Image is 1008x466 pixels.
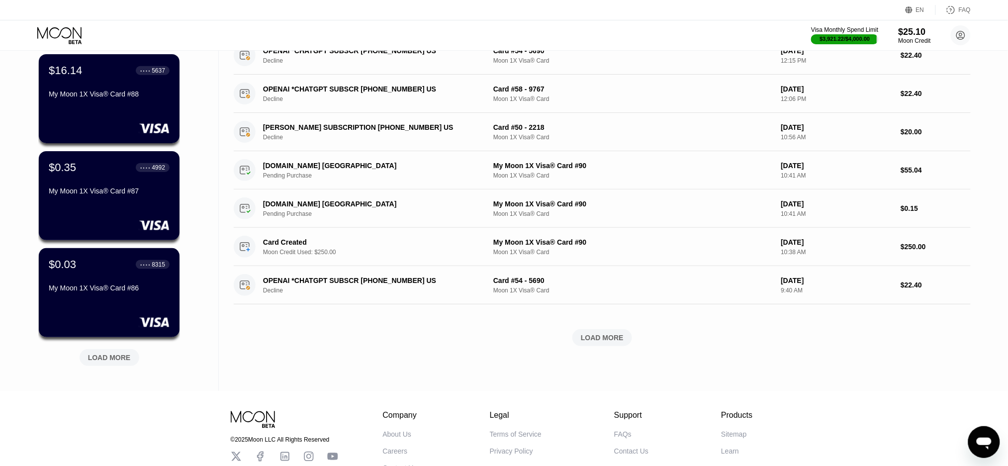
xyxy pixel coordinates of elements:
div: Moon 1X Visa® Card [493,57,773,64]
div: $0.35 [49,161,76,174]
div: Sitemap [721,431,746,439]
div: 10:56 AM [781,134,893,141]
div: $25.10 [899,27,931,37]
div: $25.10Moon Credit [899,27,931,44]
div: Moon 1X Visa® Card [493,287,773,294]
div: Products [721,411,752,420]
div: Card #50 - 2218 [493,123,773,131]
div: Moon 1X Visa® Card [493,172,773,179]
div: EN [916,6,924,13]
div: FAQs [614,431,632,439]
div: [PERSON_NAME] SUBSCRIPTION [PHONE_NUMBER] USDeclineCard #50 - 2218Moon 1X Visa® Card[DATE]10:56 A... [234,113,971,151]
div: [DATE] [781,162,893,170]
div: Terms of Service [490,431,542,439]
div: Contact Us [614,448,648,456]
div: OPENAI *CHATGPT SUBSCR [PHONE_NUMBER] USDeclineCard #58 - 9767Moon 1X Visa® Card[DATE]12:06 PM$22.40 [234,75,971,113]
div: OPENAI *CHATGPT SUBSCR [PHONE_NUMBER] US [263,85,474,93]
div: Careers [383,448,408,456]
div: ● ● ● ● [140,69,150,72]
div: [DATE] [781,200,893,208]
div: 10:38 AM [781,249,893,256]
div: $55.04 [901,166,971,174]
div: [DATE] [781,85,893,93]
div: LOAD MORE [581,333,624,342]
div: EN [906,5,936,15]
div: $3,921.22 / $4,000.00 [820,36,870,42]
div: Moon 1X Visa® Card [493,95,773,102]
div: 8315 [152,261,165,268]
div: $22.40 [901,51,971,59]
div: OPENAI *CHATGPT SUBSCR [PHONE_NUMBER] US [263,277,474,284]
div: [PERSON_NAME] SUBSCRIPTION [PHONE_NUMBER] US [263,123,474,131]
div: [DATE] [781,277,893,284]
div: Visa Monthly Spend Limit [811,26,878,33]
div: 4992 [152,164,165,171]
div: 5637 [152,67,165,74]
div: ● ● ● ● [140,263,150,266]
div: Moon Credit Used: $250.00 [263,249,490,256]
iframe: Button to launch messaging window [968,426,1000,458]
div: 12:06 PM [781,95,893,102]
div: Legal [490,411,542,420]
div: Support [614,411,648,420]
div: $16.14● ● ● ●5637My Moon 1X Visa® Card #88 [39,54,180,143]
div: [DOMAIN_NAME] [GEOGRAPHIC_DATA]Pending PurchaseMy Moon 1X Visa® Card #90Moon 1X Visa® Card[DATE]1... [234,151,971,189]
div: Moon Credit [899,37,931,44]
div: Learn [721,448,739,456]
div: Decline [263,95,490,102]
div: Card #54 - 5690 [493,277,773,284]
div: My Moon 1X Visa® Card #90 [493,162,773,170]
div: Company [383,411,417,420]
div: FAQ [959,6,971,13]
div: 10:41 AM [781,210,893,217]
div: [DOMAIN_NAME] [GEOGRAPHIC_DATA]Pending PurchaseMy Moon 1X Visa® Card #90Moon 1X Visa® Card[DATE]1... [234,189,971,228]
div: ● ● ● ● [140,166,150,169]
div: Pending Purchase [263,172,490,179]
div: OPENAI *CHATGPT SUBSCR [PHONE_NUMBER] USDeclineCard #54 - 5690Moon 1X Visa® Card[DATE]12:15 PM$22.40 [234,36,971,75]
div: Moon 1X Visa® Card [493,249,773,256]
div: Privacy Policy [490,448,533,456]
div: [DATE] [781,238,893,246]
div: $16.14 [49,64,82,77]
div: $22.40 [901,90,971,97]
div: Visa Monthly Spend Limit$3,921.22/$4,000.00 [811,26,878,44]
div: 9:40 AM [781,287,893,294]
div: OPENAI *CHATGPT SUBSCR [PHONE_NUMBER] USDeclineCard #54 - 5690Moon 1X Visa® Card[DATE]9:40 AM$22.40 [234,266,971,304]
div: My Moon 1X Visa® Card #90 [493,200,773,208]
div: My Moon 1X Visa® Card #86 [49,284,170,292]
div: $250.00 [901,243,971,251]
div: FAQ [936,5,971,15]
div: LOAD MORE [72,345,147,366]
div: Card Created [263,238,474,246]
div: About Us [383,431,412,439]
div: 12:15 PM [781,57,893,64]
div: Decline [263,287,490,294]
div: [DATE] [781,123,893,131]
div: $0.03● ● ● ●8315My Moon 1X Visa® Card #86 [39,248,180,337]
div: LOAD MORE [234,329,971,346]
div: My Moon 1X Visa® Card #90 [493,238,773,246]
div: Pending Purchase [263,210,490,217]
div: $20.00 [901,128,971,136]
div: Decline [263,57,490,64]
div: LOAD MORE [88,353,131,362]
div: Card #58 - 9767 [493,85,773,93]
div: $22.40 [901,281,971,289]
div: My Moon 1X Visa® Card #87 [49,187,170,195]
div: My Moon 1X Visa® Card #88 [49,90,170,98]
div: [DOMAIN_NAME] [GEOGRAPHIC_DATA] [263,200,474,208]
div: Moon 1X Visa® Card [493,210,773,217]
div: [DOMAIN_NAME] [GEOGRAPHIC_DATA] [263,162,474,170]
div: © 2025 Moon LLC All Rights Reserved [231,437,338,444]
div: Decline [263,134,490,141]
div: $0.03 [49,258,76,271]
div: Moon 1X Visa® Card [493,134,773,141]
div: $0.35● ● ● ●4992My Moon 1X Visa® Card #87 [39,151,180,240]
